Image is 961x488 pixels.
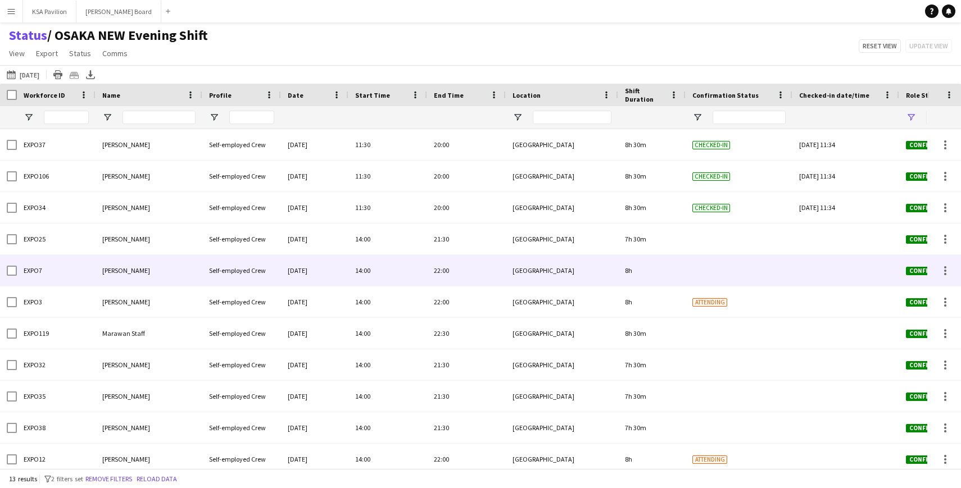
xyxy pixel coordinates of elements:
[102,91,120,99] span: Name
[906,361,948,370] span: Confirmed
[281,255,348,286] div: [DATE]
[281,224,348,254] div: [DATE]
[506,255,618,286] div: [GEOGRAPHIC_DATA]
[83,473,134,485] button: Remove filters
[427,444,506,475] div: 22:00
[427,255,506,286] div: 22:00
[102,298,150,306] span: [PERSON_NAME]
[202,161,281,191] div: Self-employed Crew
[348,129,427,160] div: 11:30
[348,349,427,380] div: 14:00
[618,318,686,349] div: 8h 30m
[348,192,427,223] div: 11:30
[281,412,348,443] div: [DATE]
[17,349,96,380] div: EXPO32
[348,224,427,254] div: 14:00
[506,381,618,412] div: [GEOGRAPHIC_DATA]
[102,140,150,149] span: [PERSON_NAME]
[202,412,281,443] div: Self-employed Crew
[506,224,618,254] div: [GEOGRAPHIC_DATA]
[427,161,506,191] div: 20:00
[202,318,281,349] div: Self-employed Crew
[102,203,150,212] span: [PERSON_NAME]
[618,129,686,160] div: 8h 30m
[102,329,145,338] span: Marawan Staff
[102,112,112,122] button: Open Filter Menu
[906,235,948,244] span: Confirmed
[102,455,150,463] span: [PERSON_NAME]
[692,298,727,307] span: Attending
[102,172,150,180] span: [PERSON_NAME]
[506,349,618,380] div: [GEOGRAPHIC_DATA]
[513,112,523,122] button: Open Filter Menu
[202,224,281,254] div: Self-employed Crew
[209,112,219,122] button: Open Filter Menu
[434,91,464,99] span: End Time
[859,39,901,53] button: Reset view
[618,224,686,254] div: 7h 30m
[618,255,686,286] div: 8h
[281,286,348,317] div: [DATE]
[692,172,730,181] span: Checked-in
[202,349,281,380] div: Self-employed Crew
[427,412,506,443] div: 21:30
[17,286,96,317] div: EXPO3
[906,172,948,181] span: Confirmed
[51,475,83,483] span: 2 filters set
[17,129,96,160] div: EXPO37
[618,161,686,191] div: 8h 30m
[209,91,232,99] span: Profile
[202,444,281,475] div: Self-employed Crew
[24,91,65,99] span: Workforce ID
[618,444,686,475] div: 8h
[102,48,128,58] span: Comms
[713,111,786,124] input: Confirmation Status Filter Input
[692,204,730,212] span: Checked-in
[506,412,618,443] div: [GEOGRAPHIC_DATA]
[506,318,618,349] div: [GEOGRAPHIC_DATA]
[618,381,686,412] div: 7h 30m
[427,381,506,412] div: 21:30
[906,267,948,275] span: Confirmed
[506,161,618,191] div: [GEOGRAPHIC_DATA]
[906,424,948,432] span: Confirmed
[17,444,96,475] div: EXPO12
[17,318,96,349] div: EXPO119
[427,318,506,349] div: 22:30
[288,91,303,99] span: Date
[123,111,196,124] input: Name Filter Input
[281,349,348,380] div: [DATE]
[348,255,427,286] div: 14:00
[906,141,948,149] span: Confirmed
[134,473,179,485] button: Reload data
[24,112,34,122] button: Open Filter Menu
[23,1,76,22] button: KSA Pavilion
[17,255,96,286] div: EXPO7
[202,255,281,286] div: Self-employed Crew
[76,1,161,22] button: [PERSON_NAME] Board
[31,46,62,61] a: Export
[69,48,91,58] span: Status
[618,192,686,223] div: 8h 30m
[281,381,348,412] div: [DATE]
[906,455,948,464] span: Confirmed
[513,91,541,99] span: Location
[692,141,730,149] span: Checked-in
[427,286,506,317] div: 22:00
[281,444,348,475] div: [DATE]
[281,318,348,349] div: [DATE]
[427,192,506,223] div: 20:00
[427,224,506,254] div: 21:30
[281,129,348,160] div: [DATE]
[102,266,150,275] span: [PERSON_NAME]
[102,392,150,400] span: [PERSON_NAME]
[618,349,686,380] div: 7h 30m
[17,412,96,443] div: EXPO38
[281,192,348,223] div: [DATE]
[17,224,96,254] div: EXPO25
[348,161,427,191] div: 11:30
[906,298,948,307] span: Confirmed
[427,129,506,160] div: 20:00
[625,86,665,103] span: Shift Duration
[17,192,96,223] div: EXPO34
